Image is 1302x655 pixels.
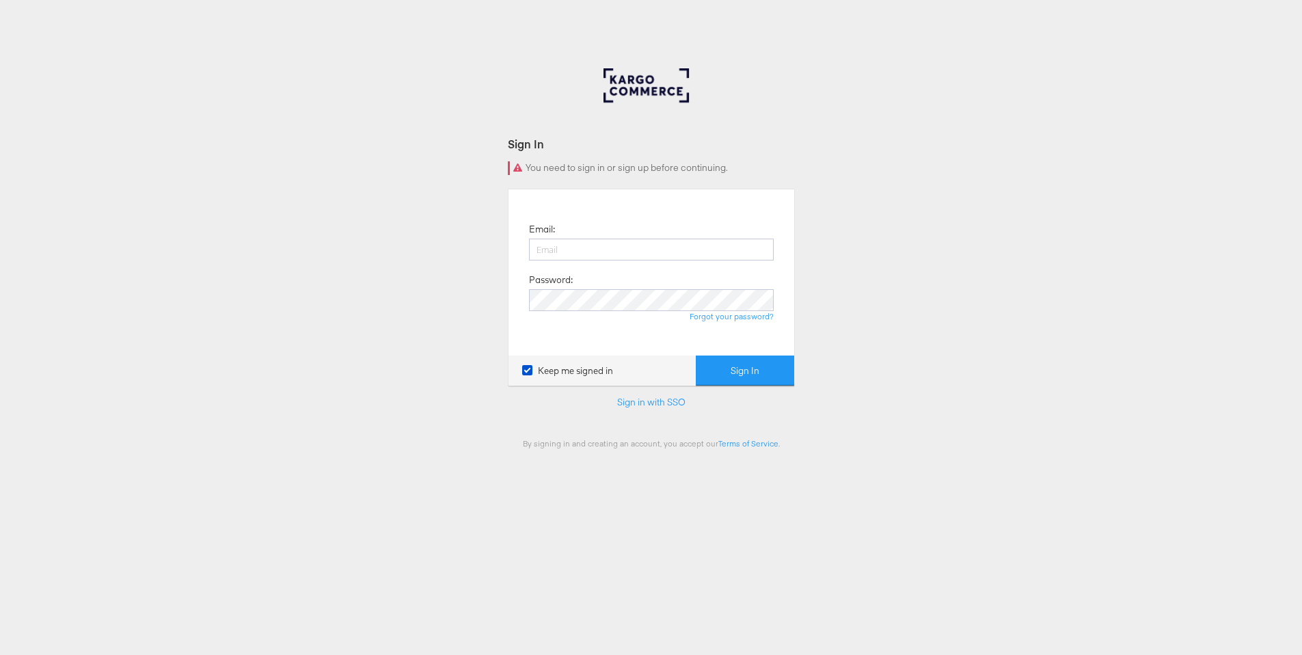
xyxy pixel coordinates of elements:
[718,438,778,449] a: Terms of Service
[529,223,555,236] label: Email:
[508,136,795,152] div: Sign In
[696,356,794,386] button: Sign In
[529,239,774,260] input: Email
[508,438,795,449] div: By signing in and creating an account, you accept our .
[522,364,613,377] label: Keep me signed in
[690,311,774,321] a: Forgot your password?
[617,396,686,408] a: Sign in with SSO
[508,161,795,175] div: You need to sign in or sign up before continuing.
[529,273,573,286] label: Password:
